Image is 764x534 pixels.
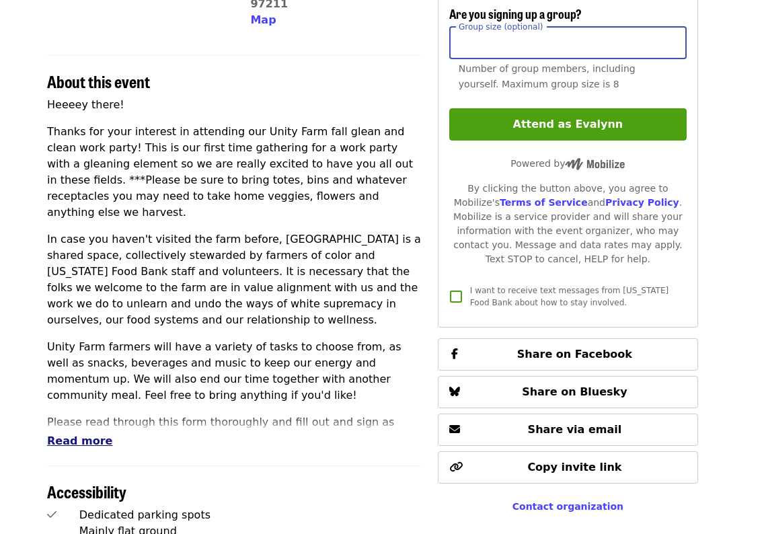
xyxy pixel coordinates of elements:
button: Attend as Evalynn [449,108,687,141]
p: Please read through this form thoroughly and fill out and sign as indicated. (Thank you extra to ... [47,414,422,495]
span: Accessibility [47,480,126,503]
div: Dedicated parking spots [79,507,422,523]
img: Powered by Mobilize [565,158,625,170]
i: check icon [47,508,56,521]
span: Read more [47,434,112,447]
button: Read more [47,433,112,449]
span: Powered by [510,158,625,169]
span: Map [250,13,276,26]
button: Map [250,12,276,28]
button: Share via email [438,414,698,446]
button: Share on Bluesky [438,376,698,408]
a: Terms of Service [500,197,588,208]
button: Share on Facebook [438,338,698,371]
a: Contact organization [512,501,623,512]
span: Number of group members, including yourself. Maximum group size is 8 [459,63,636,89]
span: Share on Facebook [517,348,632,360]
span: Copy invite link [527,461,621,473]
span: Are you signing up a group? [449,5,582,22]
span: I want to receive text messages from [US_STATE] Food Bank about how to stay involved. [470,286,668,307]
div: By clicking the button above, you agree to Mobilize's and . Mobilize is a service provider and wi... [449,182,687,266]
p: Thanks for your interest in attending our Unity Farm fall glean and clean work party! This is our... [47,124,422,221]
input: [object Object] [449,27,687,59]
button: Copy invite link [438,451,698,484]
span: Share on Bluesky [522,385,627,398]
a: Privacy Policy [605,197,679,208]
span: Group size (optional) [459,22,543,31]
p: Heeeey there! [47,97,422,113]
span: About this event [47,69,150,93]
p: In case you haven't visited the farm before, [GEOGRAPHIC_DATA] is a shared space, collectively st... [47,231,422,328]
p: Unity Farm farmers will have a variety of tasks to choose from, as well as snacks, beverages and ... [47,339,422,404]
span: Share via email [528,423,622,436]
